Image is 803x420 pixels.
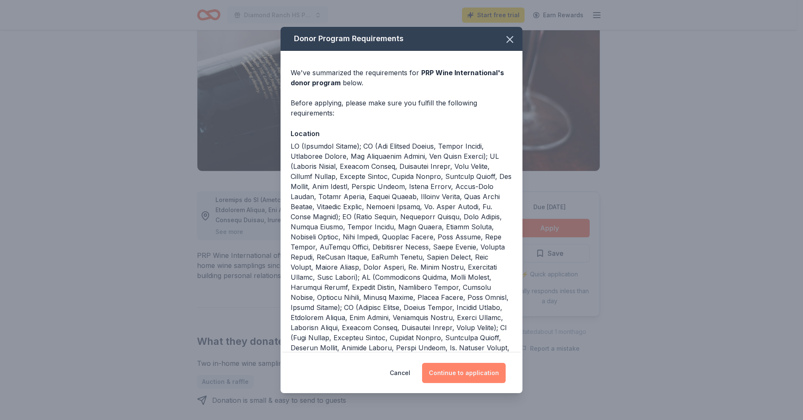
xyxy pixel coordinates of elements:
[422,363,506,383] button: Continue to application
[291,98,512,118] div: Before applying, please make sure you fulfill the following requirements:
[390,363,410,383] button: Cancel
[291,128,512,139] div: Location
[281,27,522,51] div: Donor Program Requirements
[291,68,512,88] div: We've summarized the requirements for below.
